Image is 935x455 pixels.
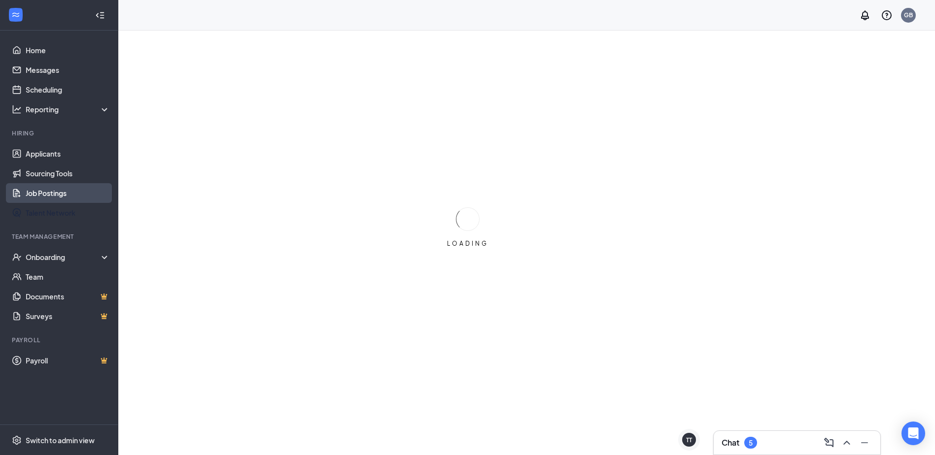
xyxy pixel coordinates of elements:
div: Open Intercom Messenger [901,422,925,445]
svg: UserCheck [12,252,22,262]
svg: Collapse [95,10,105,20]
svg: QuestionInfo [881,9,893,21]
a: Team [26,267,110,287]
a: Scheduling [26,80,110,99]
div: Hiring [12,129,108,137]
svg: Notifications [859,9,871,21]
a: PayrollCrown [26,351,110,370]
div: Payroll [12,336,108,344]
a: Messages [26,60,110,80]
svg: ComposeMessage [823,437,835,449]
a: Sourcing Tools [26,163,110,183]
svg: WorkstreamLogo [11,10,21,20]
button: Minimize [857,435,872,451]
div: 5 [749,439,753,447]
h3: Chat [722,437,739,448]
button: ChevronUp [839,435,855,451]
a: Applicants [26,144,110,163]
div: Reporting [26,104,110,114]
a: DocumentsCrown [26,287,110,306]
a: Talent Network [26,203,110,223]
svg: Minimize [859,437,870,449]
svg: Settings [12,435,22,445]
button: ComposeMessage [821,435,837,451]
div: LOADING [443,239,492,248]
div: Switch to admin view [26,435,95,445]
div: TT [686,436,692,444]
a: Job Postings [26,183,110,203]
div: Onboarding [26,252,102,262]
svg: ChevronUp [841,437,853,449]
a: Home [26,40,110,60]
svg: Analysis [12,104,22,114]
a: SurveysCrown [26,306,110,326]
div: GB [904,11,913,19]
div: Team Management [12,232,108,241]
